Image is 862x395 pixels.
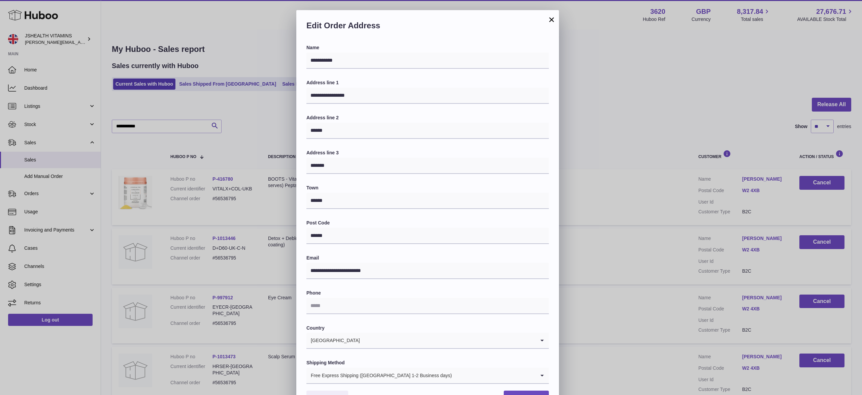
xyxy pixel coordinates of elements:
[306,44,549,51] label: Name
[306,80,549,86] label: Address line 1
[306,290,549,296] label: Phone
[306,368,452,383] span: Free Express Shipping ([GEOGRAPHIC_DATA] 1-2 Business days)
[306,220,549,226] label: Post Code
[306,360,549,366] label: Shipping Method
[306,150,549,156] label: Address line 3
[452,368,535,383] input: Search for option
[548,16,556,24] button: ×
[360,333,535,348] input: Search for option
[306,115,549,121] label: Address line 2
[306,333,549,349] div: Search for option
[306,185,549,191] label: Town
[306,325,549,331] label: Country
[306,333,360,348] span: [GEOGRAPHIC_DATA]
[306,255,549,261] label: Email
[306,20,549,34] h2: Edit Order Address
[306,368,549,384] div: Search for option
